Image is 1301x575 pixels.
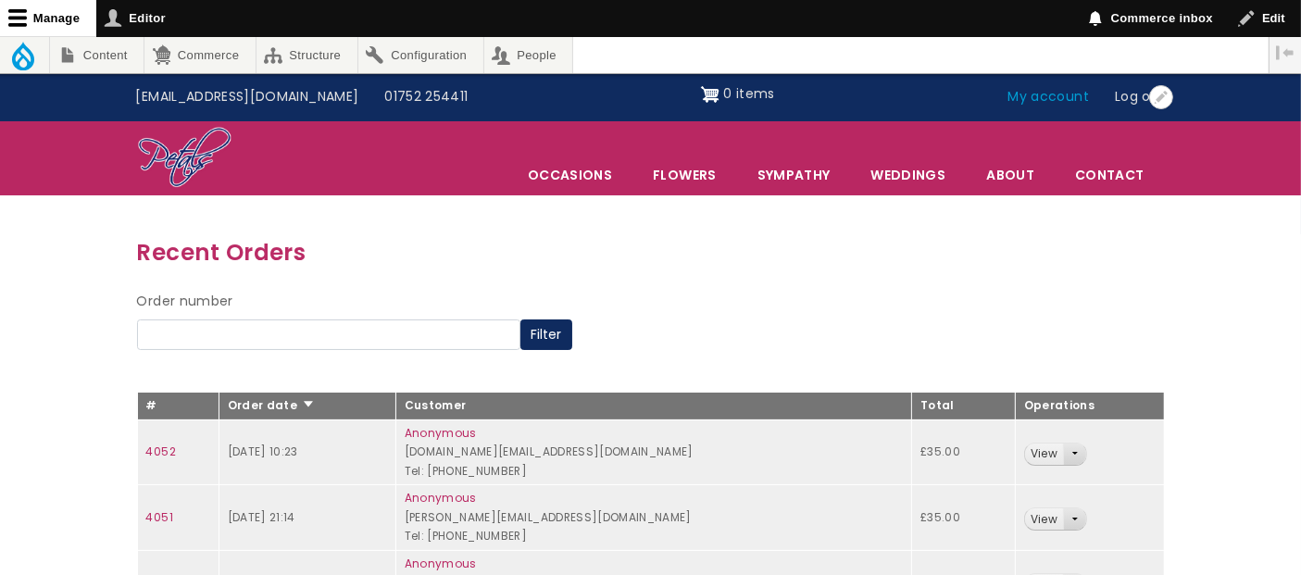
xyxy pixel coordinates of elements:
time: [DATE] 21:14 [228,509,295,525]
a: Anonymous [405,556,477,571]
a: Commerce [144,37,255,73]
img: Shopping cart [701,80,719,109]
span: 0 items [723,84,774,103]
a: Configuration [358,37,483,73]
button: Vertical orientation [1270,37,1301,69]
td: £35.00 [912,485,1016,551]
a: Content [50,37,144,73]
a: People [484,37,573,73]
a: Anonymous [405,490,477,506]
time: [DATE] 10:23 [228,444,298,459]
a: My account [995,80,1103,115]
img: Home [137,126,232,191]
a: Log out [1102,80,1178,115]
button: Filter [520,319,572,351]
span: Occasions [508,156,632,194]
a: About [967,156,1054,194]
th: # [137,393,219,420]
a: Sympathy [738,156,850,194]
a: Shopping cart 0 items [701,80,775,109]
label: Order number [137,291,233,313]
td: £35.00 [912,419,1016,485]
td: [PERSON_NAME][EMAIL_ADDRESS][DOMAIN_NAME] Tel: [PHONE_NUMBER] [395,485,911,551]
th: Customer [395,393,911,420]
td: [DOMAIN_NAME][EMAIL_ADDRESS][DOMAIN_NAME] Tel: [PHONE_NUMBER] [395,419,911,485]
a: Anonymous [405,425,477,441]
a: [EMAIL_ADDRESS][DOMAIN_NAME] [123,80,372,115]
a: 01752 254411 [371,80,481,115]
a: Order date [228,397,316,413]
a: Contact [1056,156,1163,194]
a: View [1025,508,1063,530]
th: Operations [1015,393,1164,420]
th: Total [912,393,1016,420]
a: 4052 [146,444,176,459]
h3: Recent Orders [137,234,1165,270]
a: Structure [256,37,357,73]
span: Weddings [851,156,965,194]
a: Flowers [633,156,735,194]
button: Open User account menu configuration options [1149,85,1173,109]
a: 4051 [146,509,173,525]
a: View [1025,444,1063,465]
